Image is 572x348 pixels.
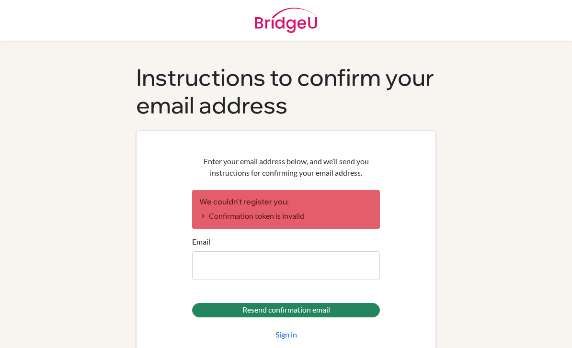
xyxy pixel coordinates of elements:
[192,236,210,247] label: Email
[199,210,373,222] li: Confirmation token is invalid
[275,329,297,340] a: Sign in
[192,156,380,179] p: Enter your email address below, and we’ll send you instructions for confirming your email address.
[136,64,436,119] h1: Instructions to confirm your email address
[199,197,373,206] h2: We couldn't register you:
[192,303,380,317] input: Resend confirmation email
